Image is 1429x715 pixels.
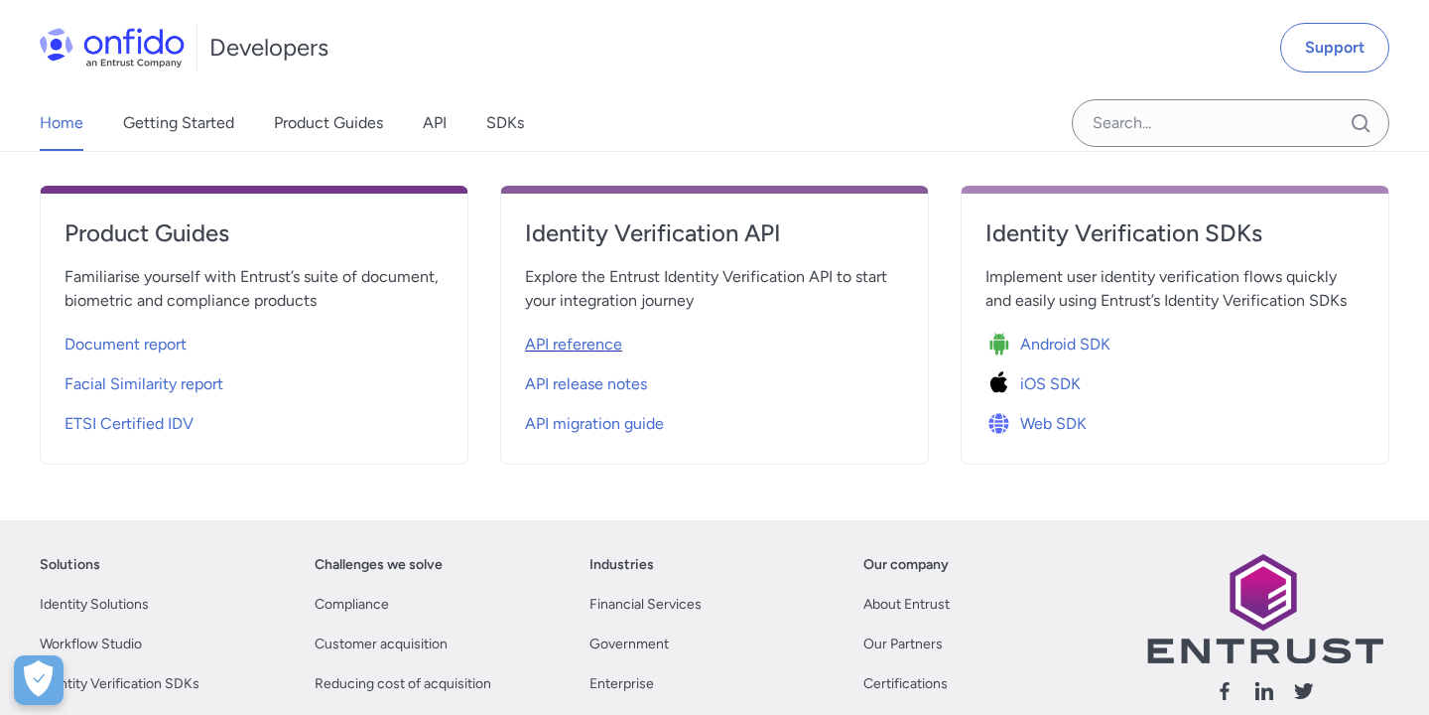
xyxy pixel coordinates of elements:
[1292,679,1316,710] a: Follow us X (Twitter)
[65,400,444,440] a: ETSI Certified IDV
[40,633,142,656] a: Workflow Studio
[863,553,949,577] a: Our company
[1252,679,1276,710] a: Follow us linkedin
[1213,679,1236,710] a: Follow us facebook
[40,593,149,617] a: Identity Solutions
[1292,679,1316,703] svg: Follow us X (Twitter)
[65,265,444,313] span: Familiarise yourself with Entrust’s suite of document, biometric and compliance products
[1072,99,1389,147] input: Onfido search input field
[525,265,904,313] span: Explore the Entrust Identity Verification API to start your integration journey
[985,410,1020,438] img: Icon Web SDK
[40,553,100,577] a: Solutions
[315,553,443,577] a: Challenges we solve
[985,360,1364,400] a: Icon iOS SDKiOS SDK
[525,217,904,249] h4: Identity Verification API
[14,655,64,705] button: Open Preferences
[985,265,1364,313] span: Implement user identity verification flows quickly and easily using Entrust’s Identity Verificati...
[985,370,1020,398] img: Icon iOS SDK
[1020,372,1081,396] span: iOS SDK
[1020,333,1110,357] span: Android SDK
[589,633,669,656] a: Government
[65,333,187,357] span: Document report
[65,412,194,436] span: ETSI Certified IDV
[589,593,702,617] a: Financial Services
[65,321,444,360] a: Document report
[589,553,654,577] a: Industries
[1020,412,1087,436] span: Web SDK
[985,217,1364,265] a: Identity Verification SDKs
[985,400,1364,440] a: Icon Web SDKWeb SDK
[209,32,328,64] h1: Developers
[985,321,1364,360] a: Icon Android SDKAndroid SDK
[274,95,383,151] a: Product Guides
[525,412,664,436] span: API migration guide
[863,633,943,656] a: Our Partners
[525,372,647,396] span: API release notes
[1252,679,1276,703] svg: Follow us linkedin
[525,321,904,360] a: API reference
[486,95,524,151] a: SDKs
[985,331,1020,358] img: Icon Android SDK
[985,217,1364,249] h4: Identity Verification SDKs
[123,95,234,151] a: Getting Started
[65,372,223,396] span: Facial Similarity report
[863,672,948,696] a: Certifications
[40,28,185,68] img: Onfido Logo
[525,360,904,400] a: API release notes
[525,400,904,440] a: API migration guide
[65,360,444,400] a: Facial Similarity report
[525,333,622,357] span: API reference
[525,217,904,265] a: Identity Verification API
[65,217,444,265] a: Product Guides
[65,217,444,249] h4: Product Guides
[315,593,389,617] a: Compliance
[315,633,448,656] a: Customer acquisition
[1280,23,1389,72] a: Support
[315,672,491,696] a: Reducing cost of acquisition
[589,672,654,696] a: Enterprise
[423,95,447,151] a: API
[863,593,950,617] a: About Entrust
[1213,679,1236,703] svg: Follow us facebook
[1145,553,1383,663] img: Entrust logo
[14,655,64,705] div: Cookie Preferences
[40,95,83,151] a: Home
[40,672,199,696] a: Identity Verification SDKs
